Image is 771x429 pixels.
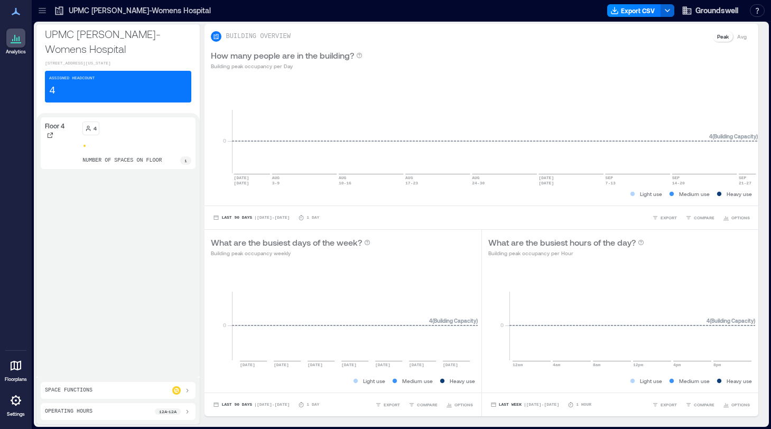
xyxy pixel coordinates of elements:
[3,25,29,58] a: Analytics
[7,411,25,417] p: Settings
[406,175,414,180] text: AUG
[737,32,747,41] p: Avg
[240,362,255,367] text: [DATE]
[500,322,503,328] tspan: 0
[606,181,616,185] text: 7-13
[727,190,752,198] p: Heavy use
[593,362,601,367] text: 8am
[661,215,677,221] span: EXPORT
[633,362,643,367] text: 12pm
[539,181,554,185] text: [DATE]
[45,386,92,395] p: Space Functions
[454,402,473,408] span: OPTIONS
[45,60,191,67] p: [STREET_ADDRESS][US_STATE]
[45,122,64,130] p: Floor 4
[443,362,458,367] text: [DATE]
[274,362,289,367] text: [DATE]
[444,399,475,410] button: OPTIONS
[695,5,738,16] span: Groundswell
[49,75,95,81] p: Assigned Headcount
[731,402,750,408] span: OPTIONS
[375,362,391,367] text: [DATE]
[679,190,710,198] p: Medium use
[731,215,750,221] span: OPTIONS
[234,181,249,185] text: [DATE]
[373,399,402,410] button: EXPORT
[234,175,249,180] text: [DATE]
[94,124,97,133] p: 4
[694,402,714,408] span: COMPARE
[211,49,354,62] p: How many people are in the building?
[211,249,370,257] p: Building peak occupancy weekly
[45,407,92,416] p: Operating Hours
[49,83,55,98] p: 4
[488,399,561,410] button: Last Week |[DATE]-[DATE]
[384,402,400,408] span: EXPORT
[409,362,424,367] text: [DATE]
[694,215,714,221] span: COMPARE
[672,175,680,180] text: SEP
[679,377,710,385] p: Medium use
[717,32,729,41] p: Peak
[739,175,747,180] text: SEP
[607,4,661,17] button: Export CSV
[721,399,752,410] button: OPTIONS
[406,399,440,410] button: COMPARE
[683,399,717,410] button: COMPARE
[713,362,721,367] text: 8pm
[640,190,662,198] p: Light use
[553,362,561,367] text: 4am
[606,175,614,180] text: SEP
[211,236,362,249] p: What are the busiest days of the week?
[539,175,554,180] text: [DATE]
[672,181,685,185] text: 14-20
[82,156,162,165] p: number of spaces on floor
[576,402,591,408] p: 1 Hour
[223,137,226,144] tspan: 0
[2,353,30,386] a: Floorplans
[339,181,351,185] text: 10-16
[679,2,741,19] button: Groundswell
[184,157,187,164] p: 1
[640,377,662,385] p: Light use
[406,181,419,185] text: 17-23
[363,377,385,385] p: Light use
[472,181,485,185] text: 24-30
[513,362,523,367] text: 12am
[272,181,280,185] text: 3-9
[739,181,751,185] text: 21-27
[417,402,438,408] span: COMPARE
[45,26,191,56] p: UPMC [PERSON_NAME]-Womens Hospital
[211,399,292,410] button: Last 90 Days |[DATE]-[DATE]
[211,212,292,223] button: Last 90 Days |[DATE]-[DATE]
[727,377,752,385] p: Heavy use
[211,62,363,70] p: Building peak occupancy per Day
[69,5,211,16] p: UPMC [PERSON_NAME]-Womens Hospital
[673,362,681,367] text: 4pm
[341,362,357,367] text: [DATE]
[223,322,226,328] tspan: 0
[488,236,636,249] p: What are the busiest hours of the day?
[6,49,26,55] p: Analytics
[306,215,319,221] p: 1 Day
[488,249,644,257] p: Building peak occupancy per Hour
[5,376,27,383] p: Floorplans
[339,175,347,180] text: AUG
[450,377,475,385] p: Heavy use
[402,377,433,385] p: Medium use
[306,402,319,408] p: 1 Day
[272,175,280,180] text: AUG
[308,362,323,367] text: [DATE]
[3,388,29,421] a: Settings
[159,408,177,415] p: 12a - 12a
[650,399,679,410] button: EXPORT
[661,402,677,408] span: EXPORT
[650,212,679,223] button: EXPORT
[226,32,290,41] p: BUILDING OVERVIEW
[721,212,752,223] button: OPTIONS
[683,212,717,223] button: COMPARE
[472,175,480,180] text: AUG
